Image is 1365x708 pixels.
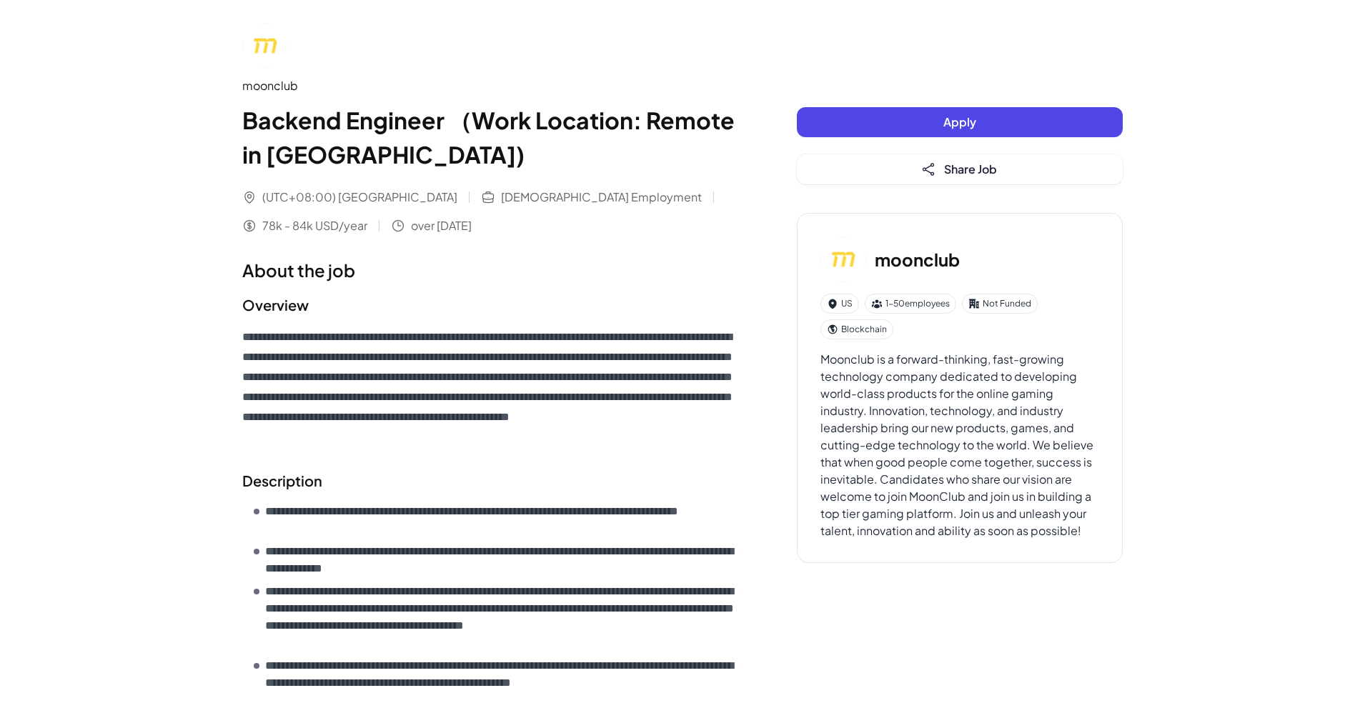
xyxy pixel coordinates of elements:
h1: About the job [242,257,740,283]
span: (UTC+08:00) [GEOGRAPHIC_DATA] [262,189,457,206]
button: Share Job [797,154,1123,184]
img: mo [820,236,866,282]
div: Not Funded [962,294,1038,314]
span: over [DATE] [411,217,472,234]
h2: Description [242,470,740,492]
span: [DEMOGRAPHIC_DATA] Employment [501,189,702,206]
span: 78k - 84k USD/year [262,217,367,234]
div: 1-50 employees [865,294,956,314]
h2: Overview [242,294,740,316]
div: Blockchain [820,319,893,339]
h1: Backend Engineer （Work Location: Remote in [GEOGRAPHIC_DATA]) [242,103,740,171]
div: US [820,294,859,314]
span: Share Job [944,161,997,176]
span: Apply [943,114,976,129]
div: moonclub [242,77,740,94]
div: Moonclub is a forward-thinking, fast-growing technology company dedicated to developing world-cla... [820,351,1099,539]
h3: moonclub [875,246,960,272]
button: Apply [797,107,1123,137]
img: mo [242,23,288,69]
